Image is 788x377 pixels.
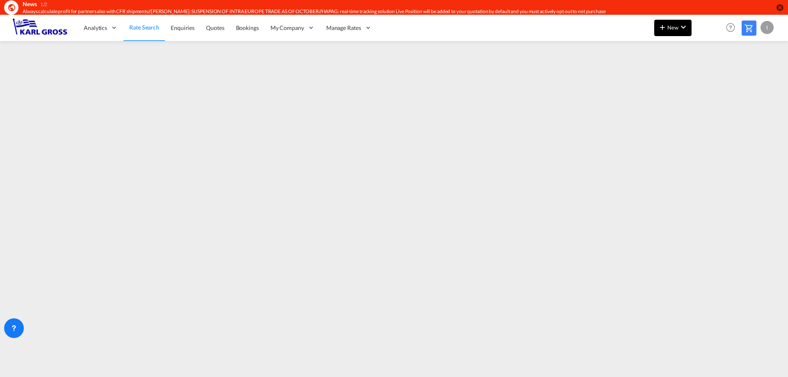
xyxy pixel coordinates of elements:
[40,1,48,8] div: 1/2
[724,21,742,35] div: Help
[761,21,774,34] div: I
[200,14,230,41] a: Quotes
[678,22,688,32] md-icon: icon-chevron-down
[7,3,16,11] md-icon: icon-earth
[657,22,667,32] md-icon: icon-plus 400-fg
[326,24,361,32] span: Manage Rates
[236,24,259,31] span: Bookings
[230,14,265,41] a: Bookings
[78,14,124,41] div: Analytics
[165,14,200,41] a: Enquiries
[23,8,667,15] div: Always calculate profit for partners also with CFR shipments//YANG MING: SUSPENSION OF INTRA EURO...
[84,24,107,32] span: Analytics
[270,24,304,32] span: My Company
[206,24,224,31] span: Quotes
[129,24,159,31] span: Rate Search
[124,14,165,41] a: Rate Search
[657,24,688,31] span: New
[654,20,692,36] button: icon-plus 400-fgNewicon-chevron-down
[724,21,738,34] span: Help
[321,14,378,41] div: Manage Rates
[171,24,195,31] span: Enquiries
[12,18,68,37] img: 3269c73066d711f095e541db4db89301.png
[265,14,321,41] div: My Company
[776,3,784,11] button: icon-close-circle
